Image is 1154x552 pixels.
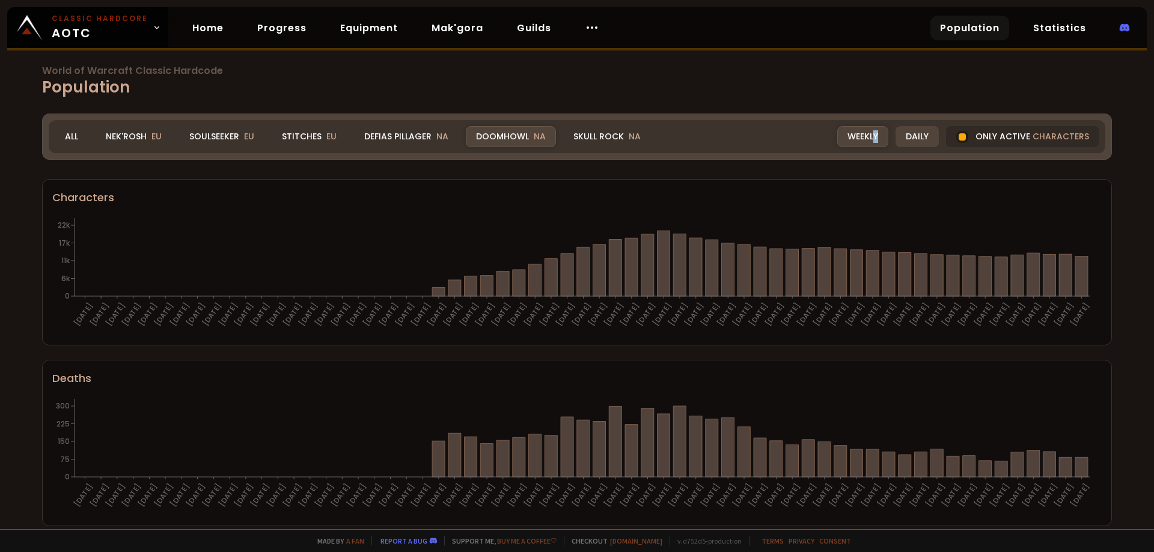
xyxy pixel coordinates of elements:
text: [DATE] [683,301,706,328]
text: [DATE] [426,482,449,509]
text: [DATE] [795,301,819,328]
small: Classic Hardcore [52,13,148,24]
text: [DATE] [715,482,738,509]
div: Soulseeker [179,126,264,147]
tspan: 11k [61,255,70,265]
a: Buy me a coffee [497,536,557,545]
text: [DATE] [88,301,111,328]
span: EU [151,130,162,142]
text: [DATE] [1020,482,1043,509]
text: [DATE] [72,482,95,509]
text: [DATE] [297,482,320,509]
text: [DATE] [345,482,368,509]
a: Privacy [789,536,814,545]
text: [DATE] [490,482,513,509]
text: [DATE] [586,301,609,328]
text: [DATE] [313,482,336,509]
text: [DATE] [795,482,819,509]
text: [DATE] [184,301,207,328]
span: NA [629,130,641,142]
text: [DATE] [988,301,1012,328]
text: [DATE] [522,301,545,328]
text: [DATE] [441,301,465,328]
text: [DATE] [426,301,449,328]
text: [DATE] [891,301,915,328]
div: All [55,126,88,147]
text: [DATE] [811,482,834,509]
a: Guilds [507,16,561,40]
text: [DATE] [908,482,931,509]
text: [DATE] [763,301,786,328]
text: [DATE] [409,301,433,328]
text: [DATE] [747,482,771,509]
text: [DATE] [216,482,240,509]
text: [DATE] [1052,301,1076,328]
text: [DATE] [634,482,658,509]
text: [DATE] [281,301,304,328]
span: NA [436,130,448,142]
text: [DATE] [248,301,272,328]
text: [DATE] [667,482,690,509]
text: [DATE] [891,482,915,509]
tspan: 0 [65,291,70,301]
text: [DATE] [618,482,642,509]
a: Equipment [331,16,408,40]
span: Support me, [444,536,557,545]
text: [DATE] [956,482,979,509]
text: [DATE] [200,301,224,328]
span: Checkout [564,536,662,545]
text: [DATE] [827,301,850,328]
text: [DATE] [988,482,1012,509]
text: [DATE] [939,482,963,509]
text: [DATE] [875,482,899,509]
a: Population [930,16,1009,40]
text: [DATE] [554,482,578,509]
text: [DATE] [698,301,722,328]
div: Nek'Rosh [96,126,172,147]
text: [DATE] [570,482,593,509]
text: [DATE] [1004,482,1027,509]
text: [DATE] [650,482,674,509]
text: [DATE] [152,482,176,509]
tspan: 225 [56,419,70,429]
text: [DATE] [618,301,642,328]
a: Home [183,16,233,40]
span: characters [1033,130,1089,143]
text: [DATE] [120,482,143,509]
text: [DATE] [281,482,304,509]
text: [DATE] [329,482,352,509]
text: [DATE] [457,301,481,328]
text: [DATE] [72,301,95,328]
span: EU [244,130,254,142]
div: Doomhowl [466,126,556,147]
text: [DATE] [184,482,207,509]
a: Report a bug [380,536,427,545]
text: [DATE] [1068,482,1091,509]
text: [DATE] [1036,301,1060,328]
div: Weekly [837,126,888,147]
text: [DATE] [216,301,240,328]
text: [DATE] [233,482,256,509]
text: [DATE] [490,301,513,328]
text: [DATE] [297,301,320,328]
text: [DATE] [586,482,609,509]
span: NA [534,130,546,142]
div: Defias Pillager [354,126,459,147]
text: [DATE] [1052,482,1076,509]
div: Deaths [52,370,1102,386]
text: [DATE] [457,482,481,509]
text: [DATE] [120,301,143,328]
text: [DATE] [474,482,497,509]
text: [DATE] [233,301,256,328]
text: [DATE] [264,482,288,509]
text: [DATE] [264,301,288,328]
div: Skull Rock [563,126,651,147]
span: v. d752d5 - production [670,536,742,545]
text: [DATE] [538,301,561,328]
text: [DATE] [570,301,593,328]
text: [DATE] [667,301,690,328]
text: [DATE] [811,301,834,328]
tspan: 300 [56,401,70,411]
text: [DATE] [248,482,272,509]
text: [DATE] [88,482,111,509]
